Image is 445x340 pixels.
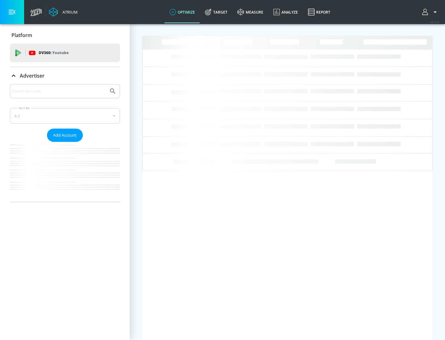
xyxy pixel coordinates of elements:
p: DV360: [39,49,69,56]
div: Advertiser [10,67,120,84]
div: Advertiser [10,84,120,202]
a: Target [200,1,232,23]
p: Youtube [52,49,69,56]
a: Atrium [49,7,78,17]
div: DV360: Youtube [10,44,120,62]
p: Advertiser [20,72,44,79]
a: Analyze [268,1,303,23]
p: Platform [11,32,32,39]
input: Search by name [12,87,106,95]
button: Add Account [47,129,83,142]
span: Add Account [53,132,77,139]
div: Atrium [60,9,78,15]
a: optimize [164,1,200,23]
a: Report [303,1,335,23]
div: Platform [10,27,120,44]
div: A-Z [10,108,120,124]
a: measure [232,1,268,23]
span: v 4.25.4 [430,20,439,24]
label: Sort By [18,106,31,110]
nav: list of Advertiser [10,142,120,202]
